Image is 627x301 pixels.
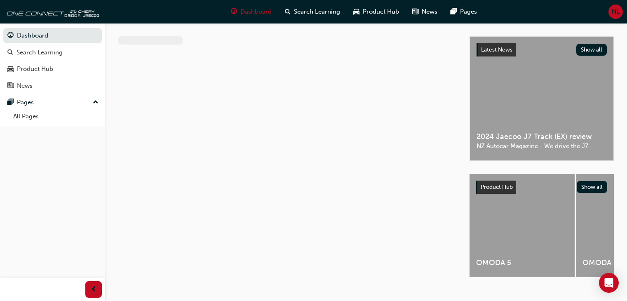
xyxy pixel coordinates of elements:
span: Dashboard [240,7,272,16]
span: pages-icon [7,99,14,106]
a: Latest NewsShow all2024 Jaecoo J7 Track (EX) reviewNZ Autocar Magazine - We drive the J7. [470,36,614,161]
span: News [422,7,437,16]
span: guage-icon [7,32,14,40]
span: Pages [460,7,477,16]
a: Latest NewsShow all [477,43,607,56]
div: Product Hub [17,64,53,74]
a: guage-iconDashboard [224,3,278,20]
div: Search Learning [16,48,63,57]
div: Open Intercom Messenger [599,273,619,293]
a: Dashboard [3,28,102,43]
span: OMODA 5 [476,258,568,268]
a: News [3,78,102,94]
a: pages-iconPages [444,3,484,20]
span: car-icon [353,7,359,17]
span: car-icon [7,66,14,73]
a: search-iconSearch Learning [278,3,347,20]
button: Pages [3,95,102,110]
span: Product Hub [481,183,513,190]
span: search-icon [285,7,291,17]
span: pages-icon [451,7,457,17]
span: guage-icon [231,7,237,17]
span: prev-icon [91,285,97,295]
div: Pages [17,98,34,107]
span: 2024 Jaecoo J7 Track (EX) review [477,132,607,141]
span: news-icon [412,7,418,17]
span: NL [612,7,620,16]
img: oneconnect [4,3,99,20]
a: car-iconProduct Hub [347,3,406,20]
div: News [17,81,33,91]
button: Show all [576,44,607,56]
a: OMODA 5 [470,174,575,277]
span: Search Learning [294,7,340,16]
span: news-icon [7,82,14,90]
a: Search Learning [3,45,102,60]
span: up-icon [93,97,99,108]
a: Product Hub [3,61,102,77]
button: NL [608,5,623,19]
a: All Pages [10,110,102,123]
a: news-iconNews [406,3,444,20]
button: DashboardSearch LearningProduct HubNews [3,26,102,95]
a: Product HubShow all [476,181,607,194]
button: Show all [577,181,608,193]
span: Product Hub [363,7,399,16]
span: search-icon [7,49,13,56]
span: Latest News [481,46,512,53]
span: NZ Autocar Magazine - We drive the J7. [477,141,607,151]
